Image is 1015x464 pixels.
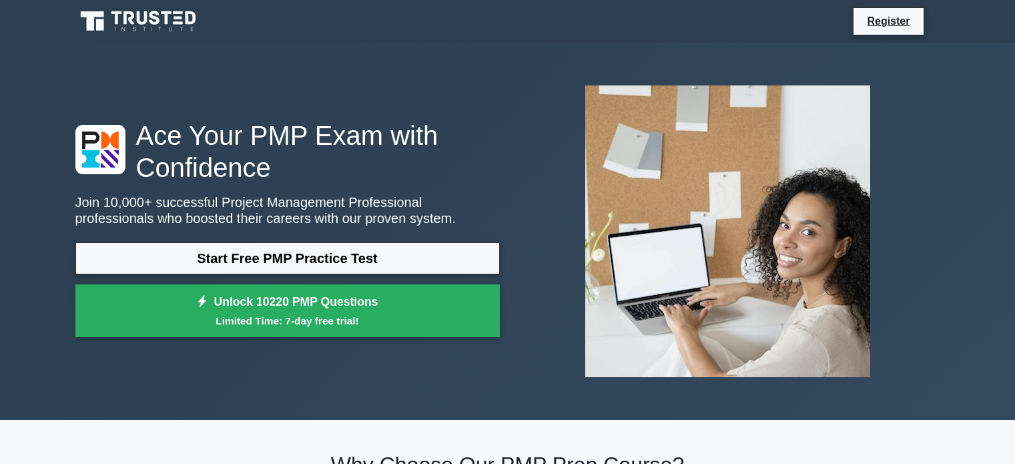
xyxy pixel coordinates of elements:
[75,120,500,184] h1: Ace Your PMP Exam with Confidence
[75,284,500,338] a: Unlock 10220 PMP QuestionsLimited Time: 7-day free trial!
[75,242,500,274] a: Start Free PMP Practice Test
[859,13,918,29] a: Register
[92,313,483,328] small: Limited Time: 7-day free trial!
[75,194,500,226] p: Join 10,000+ successful Project Management Professional professionals who boosted their careers w...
